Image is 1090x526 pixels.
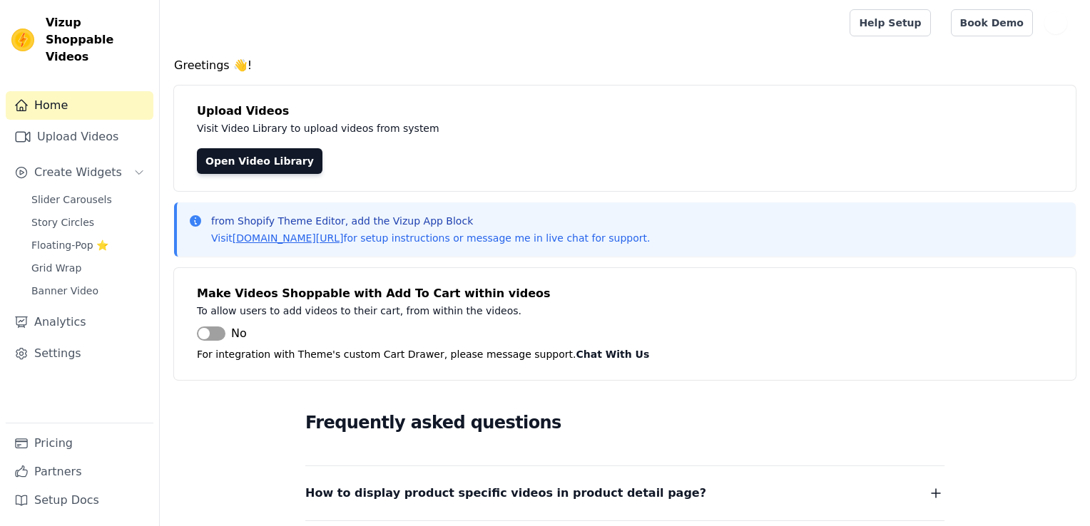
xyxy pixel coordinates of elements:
[6,123,153,151] a: Upload Videos
[31,215,94,230] span: Story Circles
[23,281,153,301] a: Banner Video
[6,458,153,486] a: Partners
[211,214,650,228] p: from Shopify Theme Editor, add the Vizup App Block
[46,14,148,66] span: Vizup Shoppable Videos
[197,325,247,342] button: No
[174,57,1076,74] h4: Greetings 👋!
[576,346,650,363] button: Chat With Us
[233,232,344,244] a: [DOMAIN_NAME][URL]
[6,429,153,458] a: Pricing
[305,483,944,503] button: How to display product specific videos in product detail page?
[34,164,122,181] span: Create Widgets
[197,103,1053,120] h4: Upload Videos
[197,302,836,319] p: To allow users to add videos to their cart, from within the videos.
[23,258,153,278] a: Grid Wrap
[23,212,153,232] a: Story Circles
[305,408,944,437] h2: Frequently asked questions
[6,308,153,336] a: Analytics
[850,9,930,36] a: Help Setup
[197,120,836,137] p: Visit Video Library to upload videos from system
[951,9,1033,36] a: Book Demo
[31,261,81,275] span: Grid Wrap
[23,235,153,255] a: Floating-Pop ⭐
[305,483,706,503] span: How to display product specific videos in product detail page?
[211,231,650,245] p: Visit for setup instructions or message me in live chat for support.
[197,346,1053,363] p: For integration with Theme's custom Cart Drawer, please message support.
[6,158,153,187] button: Create Widgets
[6,91,153,120] a: Home
[11,29,34,51] img: Vizup
[23,190,153,210] a: Slider Carousels
[197,148,322,174] a: Open Video Library
[31,192,112,207] span: Slider Carousels
[31,238,108,252] span: Floating-Pop ⭐
[6,486,153,515] a: Setup Docs
[31,284,98,298] span: Banner Video
[197,285,1053,302] h4: Make Videos Shoppable with Add To Cart within videos
[231,325,247,342] span: No
[6,339,153,368] a: Settings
